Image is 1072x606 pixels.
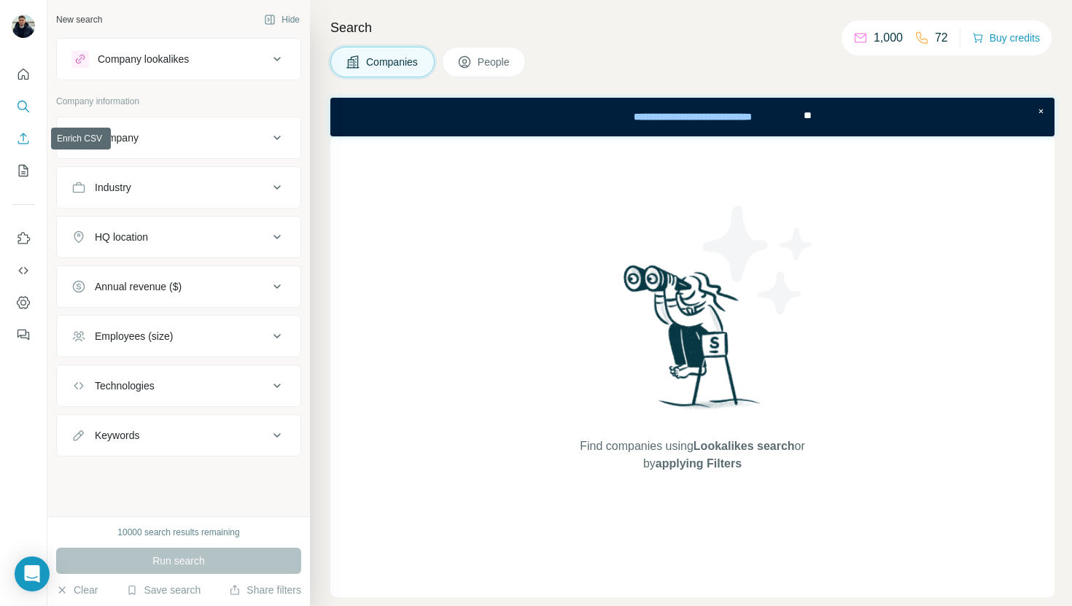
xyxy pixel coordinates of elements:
[575,438,809,473] span: Find companies using or by
[12,125,35,152] button: Enrich CSV
[12,15,35,38] img: Avatar
[617,261,769,424] img: Surfe Illustration - Woman searching with binoculars
[15,556,50,591] div: Open Intercom Messenger
[12,61,35,88] button: Quick start
[12,225,35,252] button: Use Surfe on LinkedIn
[95,428,139,443] div: Keywords
[57,418,300,453] button: Keywords
[98,52,189,66] div: Company lookalikes
[95,131,139,145] div: Company
[12,290,35,316] button: Dashboard
[57,319,300,354] button: Employees (size)
[95,329,173,343] div: Employees (size)
[57,220,300,255] button: HQ location
[56,13,102,26] div: New search
[693,195,824,326] img: Surfe Illustration - Stars
[126,583,201,597] button: Save search
[57,368,300,403] button: Technologies
[694,440,795,452] span: Lookalikes search
[12,93,35,120] button: Search
[57,120,300,155] button: Company
[117,526,239,539] div: 10000 search results remaining
[95,230,148,244] div: HQ location
[254,9,310,31] button: Hide
[57,269,300,304] button: Annual revenue ($)
[95,279,182,294] div: Annual revenue ($)
[229,583,301,597] button: Share filters
[12,322,35,348] button: Feedback
[12,257,35,284] button: Use Surfe API
[874,29,903,47] p: 1,000
[366,55,419,69] span: Companies
[95,180,131,195] div: Industry
[95,378,155,393] div: Technologies
[56,95,301,108] p: Company information
[330,98,1054,136] iframe: Banner
[56,583,98,597] button: Clear
[972,28,1040,48] button: Buy credits
[478,55,511,69] span: People
[330,18,1054,38] h4: Search
[57,170,300,205] button: Industry
[656,457,742,470] span: applying Filters
[57,42,300,77] button: Company lookalikes
[12,158,35,184] button: My lists
[935,29,948,47] p: 72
